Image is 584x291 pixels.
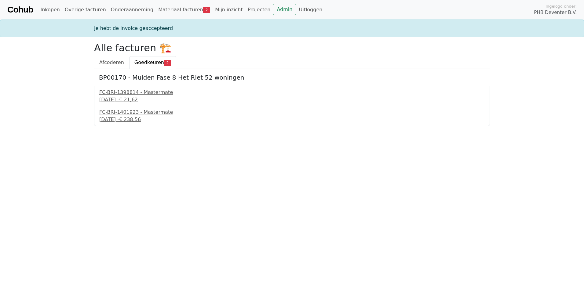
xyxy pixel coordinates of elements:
span: 2 [164,60,171,66]
div: FC-BRI-1398814 - Mastermate [99,89,485,96]
a: Uitloggen [296,4,325,16]
div: [DATE] - [99,116,485,123]
a: Admin [273,4,296,15]
a: Onderaanneming [108,4,156,16]
h2: Alle facturen 🏗️ [94,42,490,54]
span: Ingelogd onder: [546,3,577,9]
a: Goedkeuren2 [129,56,176,69]
a: FC-BRI-1401923 - Mastermate[DATE] -€ 238,56 [99,109,485,123]
span: Afcoderen [99,59,124,65]
div: [DATE] - [99,96,485,103]
span: PHB Deventer B.V. [534,9,577,16]
span: Goedkeuren [134,59,164,65]
a: Projecten [245,4,273,16]
a: FC-BRI-1398814 - Mastermate[DATE] -€ 21,62 [99,89,485,103]
span: € 238,56 [119,117,141,122]
a: Overige facturen [62,4,108,16]
a: Afcoderen [94,56,129,69]
div: FC-BRI-1401923 - Mastermate [99,109,485,116]
a: Materiaal facturen2 [156,4,213,16]
span: 2 [203,7,210,13]
h5: BP00170 - Muiden Fase 8 Het Riet 52 woningen [99,74,485,81]
a: Cohub [7,2,33,17]
div: Je hebt de invoice geaccepteerd [90,25,494,32]
span: € 21,62 [119,97,138,102]
a: Inkopen [38,4,62,16]
a: Mijn inzicht [213,4,245,16]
